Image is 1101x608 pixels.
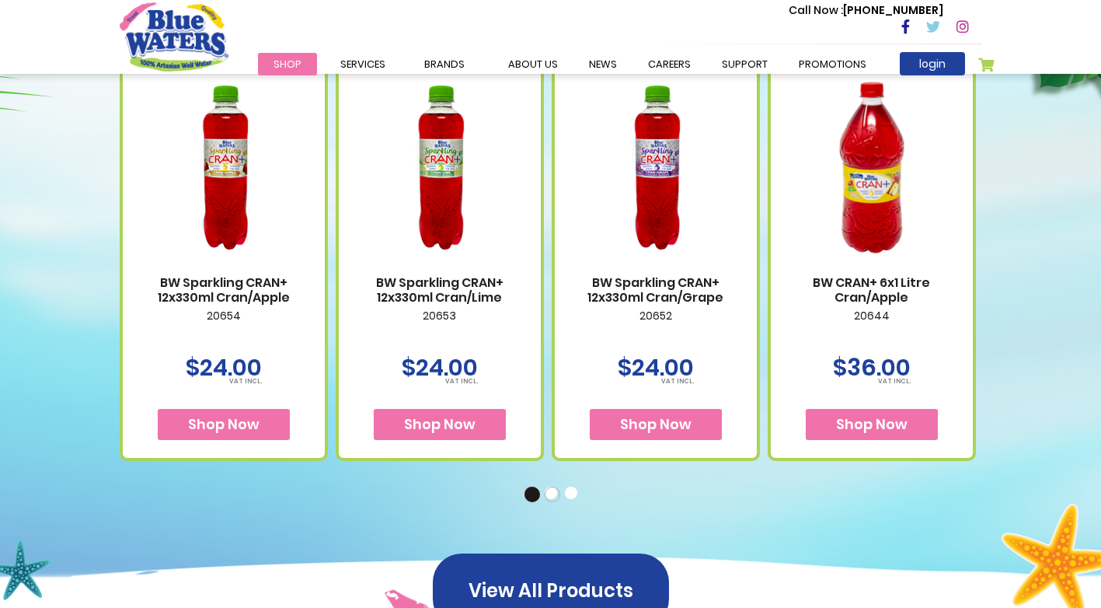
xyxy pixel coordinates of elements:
span: Shop Now [836,414,908,434]
a: View All Products [433,581,669,599]
a: BW Sparkling CRAN+ 12x330ml Cran/Apple [138,275,309,305]
p: 20644 [786,309,957,342]
button: Shop Now [374,409,506,440]
button: Shop Now [158,409,290,440]
img: BW Sparkling CRAN+ 12x330ml Cran/Lime [354,61,525,274]
a: about us [493,53,573,75]
img: BW Sparkling CRAN+ 12x330ml Cran/Grape [570,61,741,274]
button: 2 of 3 [545,487,560,502]
span: Services [340,57,385,72]
a: store logo [120,2,228,71]
p: 20652 [570,309,741,342]
a: BW CRAN+ 6x1 Litre Cran/Apple [786,275,957,305]
span: $24.00 [186,351,262,384]
a: BW Sparkling CRAN+ 12x330ml Cran/Lime [354,275,525,305]
button: Shop Now [806,409,938,440]
span: Shop Now [188,414,260,434]
span: Shop [274,57,301,72]
span: Shop Now [404,414,476,434]
span: Brands [424,57,465,72]
span: $24.00 [618,351,694,384]
span: $36.00 [833,351,911,384]
p: 20654 [138,309,309,342]
span: Shop Now [620,414,692,434]
a: News [573,53,632,75]
span: $24.00 [402,351,478,384]
a: login [900,52,965,75]
a: Promotions [783,53,882,75]
p: [PHONE_NUMBER] [789,2,943,19]
span: Call Now : [789,2,843,18]
a: BW Sparkling CRAN+ 12x330ml Cran/Grape [570,275,741,305]
img: BW Sparkling CRAN+ 12x330ml Cran/Apple [138,61,309,274]
button: 3 of 3 [565,487,580,502]
button: 1 of 3 [524,487,540,502]
button: Shop Now [590,409,722,440]
img: BW CRAN+ 6x1 Litre Cran/Apple [786,61,957,274]
a: support [706,53,783,75]
p: 20653 [354,309,525,342]
a: careers [632,53,706,75]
